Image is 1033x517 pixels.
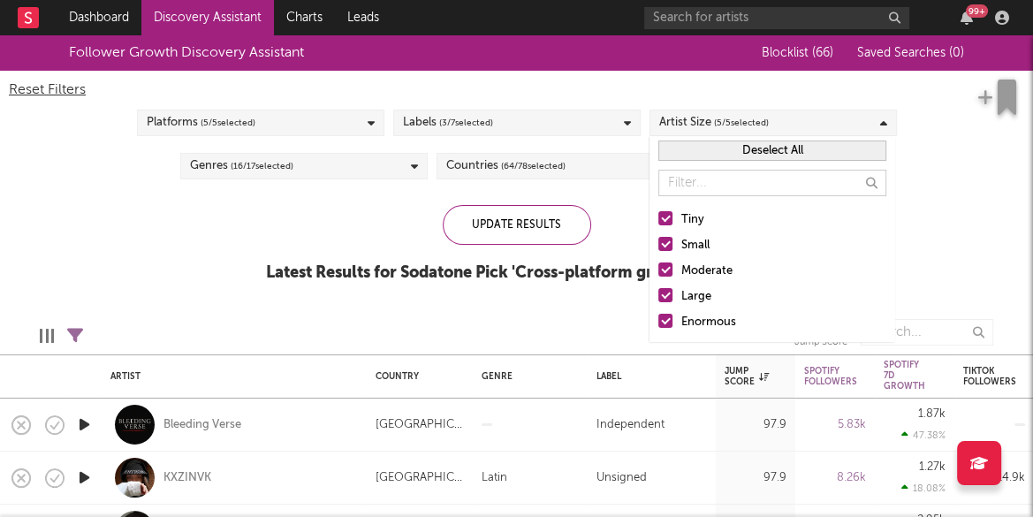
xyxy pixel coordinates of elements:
div: Unsigned [596,468,647,489]
div: Labels [403,112,493,133]
button: Saved Searches (0) [852,46,964,60]
div: Jump Score [725,366,769,387]
div: Enormous [681,312,886,333]
div: Platforms [147,112,255,133]
div: Artist [110,371,349,382]
span: ( 16 / 17 selected) [231,156,293,177]
div: Latest Results for Sodatone Pick ' Cross-platform growth (Overall) ' [266,262,767,284]
div: Update Results [443,205,591,245]
span: Saved Searches [857,47,964,59]
span: ( 0 ) [949,47,964,59]
span: ( 5 / 5 selected) [201,112,255,133]
input: Filter... [658,170,886,196]
div: [GEOGRAPHIC_DATA] [376,468,464,489]
div: Tiktok Followers [963,366,1016,387]
a: KXZINVK [163,470,211,486]
div: Edit Columns [40,310,54,361]
div: Country [376,371,455,382]
div: Spotify 7D Growth [884,360,925,392]
div: Filters(11 filters active) [67,310,83,361]
div: Artist Size [659,112,769,133]
div: 97.9 [725,468,786,489]
div: Spotify Followers [804,366,857,387]
a: Bleeding Verse [163,417,241,433]
div: Countries [446,156,566,177]
button: Deselect All [658,141,886,161]
div: 47.38 % [901,430,946,441]
span: ( 64 / 78 selected) [501,156,566,177]
div: Large [681,286,886,308]
div: Latin [482,468,507,489]
div: Jump Score [794,332,847,354]
span: ( 66 ) [812,47,833,59]
div: Independent [596,414,665,436]
div: 99 + [966,4,988,18]
div: Small [681,235,886,256]
div: 5.83k [804,414,866,436]
div: Moderate [681,261,886,282]
div: Label [596,371,698,382]
div: 1.87k [918,408,946,420]
button: 99+ [961,11,973,25]
div: Genre [482,371,570,382]
span: ( 5 / 5 selected) [714,112,769,133]
div: [GEOGRAPHIC_DATA] [376,414,464,436]
div: Tiny [681,209,886,231]
div: 97.9 [725,414,786,436]
span: ( 3 / 7 selected) [439,112,493,133]
div: Reset Filters [9,80,1024,101]
div: 1.27k [919,461,946,473]
div: Genres [190,156,293,177]
span: Blocklist [762,47,833,59]
input: Search for artists [644,7,909,29]
div: 8.26k [804,468,866,489]
div: Follower Growth Discovery Assistant [69,42,304,64]
div: 18.08 % [901,483,946,494]
input: Search... [861,319,993,346]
